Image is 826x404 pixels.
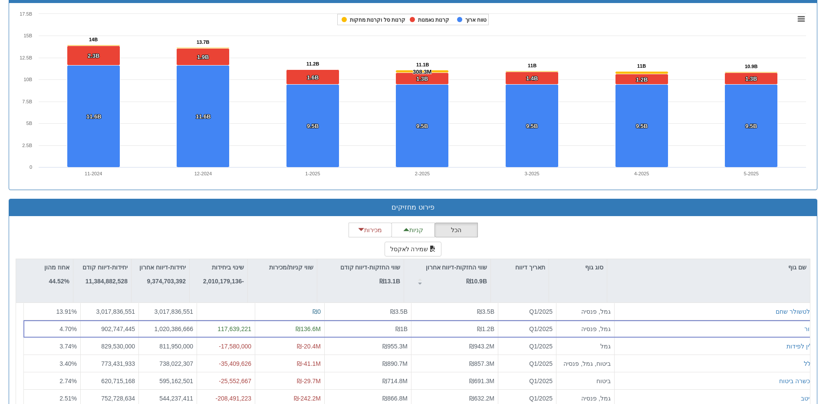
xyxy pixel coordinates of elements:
[385,242,442,256] button: שמירה לאקסל
[27,376,77,385] div: 2.74 %
[142,359,193,368] div: 738,022,307
[203,263,244,272] p: שינוי ביחידות
[379,278,400,285] strong: ₪13.1B
[197,39,209,45] tspan: 13.7B
[477,325,494,332] span: ₪1.2B
[382,360,408,367] span: ₪890.7M
[197,54,209,60] tspan: 1.9B
[418,17,449,23] tspan: קרנות נאמנות
[524,171,539,176] text: 3-2025
[502,324,553,333] div: Q1/2025
[84,359,135,368] div: 773,431,933
[528,63,536,68] tspan: 11B
[294,394,321,401] span: ₪-242.2M
[744,171,759,176] text: 5-2025
[296,325,321,332] span: ₪136.6M
[350,17,405,23] tspan: קרנות סל וקרנות מחקות
[804,359,814,368] div: כלל
[201,342,251,350] div: -17,580,000
[44,263,69,272] p: אחוז מהון
[297,342,321,349] span: ₪-20.4M
[526,75,538,82] tspan: 1.4B
[201,376,251,385] div: -25,552,667
[307,74,319,81] tspan: 1.6B
[196,113,211,120] tspan: 11.6B
[27,394,77,402] div: 2.51 %
[82,263,128,272] p: יחידות-דיווח קודם
[203,278,244,285] strong: -2,010,179,136
[395,325,408,332] span: ₪1B
[502,307,553,316] div: Q1/2025
[502,376,553,385] div: Q1/2025
[776,307,814,316] button: אלטשולר שחם
[201,324,251,333] div: 117,639,221
[340,263,400,272] p: שווי החזקות-דיווח קודם
[801,394,814,402] button: מיטב
[787,342,814,350] div: ילין לפידות
[248,259,317,276] div: שווי קניות/מכירות
[27,324,77,333] div: 4.70 %
[434,223,478,237] button: הכל
[84,324,135,333] div: 902,747,445
[142,342,193,350] div: 811,950,000
[779,376,814,385] button: הכשרה ביטוח
[307,123,319,129] tspan: 9.5B
[23,33,32,38] text: 15B
[305,171,320,176] text: 1-2025
[560,324,611,333] div: גמל, פנסיה
[560,376,611,385] div: ביטוח
[85,171,102,176] text: 11-2024
[390,308,408,315] span: ₪3.5B
[201,359,251,368] div: -35,409,626
[23,77,32,82] text: 10B
[392,223,435,237] button: קניות
[382,342,408,349] span: ₪955.3M
[147,278,186,285] strong: 9,374,703,392
[469,394,494,401] span: ₪632.2M
[416,76,428,82] tspan: 1.3B
[201,394,251,402] div: -208,491,223
[297,377,321,384] span: ₪-29.7M
[502,359,553,368] div: Q1/2025
[560,307,611,316] div: גמל, פנסיה
[20,55,32,60] text: 12.5B
[142,394,193,402] div: 544,237,411
[560,394,611,402] div: גמל, פנסיה
[415,171,430,176] text: 2-2025
[89,37,98,42] tspan: 14B
[30,164,32,170] text: 0
[560,342,611,350] div: גמל
[27,359,77,368] div: 3.40 %
[26,121,32,126] text: 5B
[804,324,814,333] div: מור
[86,278,128,285] strong: 11,384,882,528
[142,376,193,385] div: 595,162,501
[20,11,32,16] text: 17.5B
[637,63,646,69] tspan: 11B
[16,204,810,211] h3: פירוט מחזיקים
[194,171,212,176] text: 12-2024
[607,259,810,276] div: שם גוף
[142,324,193,333] div: 1,020,386,666
[745,123,757,129] tspan: 9.5B
[22,99,32,104] text: 7.5B
[426,263,487,272] p: שווי החזקות-דיווח אחרון
[636,76,648,83] tspan: 1.2B
[86,113,102,120] tspan: 11.6B
[139,263,186,272] p: יחידות-דיווח אחרון
[349,223,392,237] button: מכירות
[502,394,553,402] div: Q1/2025
[634,171,649,176] text: 4-2025
[313,308,321,315] span: ₪0
[84,376,135,385] div: 620,715,168
[469,360,494,367] span: ₪857.3M
[560,359,611,368] div: ביטוח, גמל, פנסיה
[469,377,494,384] span: ₪691.3M
[27,342,77,350] div: 3.74 %
[84,342,135,350] div: 829,530,000
[469,342,494,349] span: ₪943.2M
[413,69,431,75] tspan: 308.3M
[142,307,193,316] div: 3,017,836,551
